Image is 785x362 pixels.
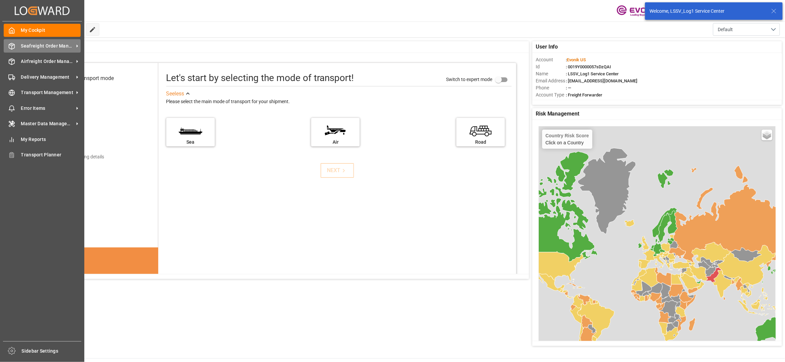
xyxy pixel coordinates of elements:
[4,24,81,37] a: My Cockpit
[21,136,81,143] span: My Reports
[566,57,586,62] span: :
[536,43,558,51] span: User Info
[536,77,566,84] span: Email Address
[536,110,580,118] span: Risk Management
[4,133,81,146] a: My Reports
[566,92,602,97] span: : Freight Forwarder
[545,133,589,145] div: Click on a Country
[536,84,566,91] span: Phone
[21,105,74,112] span: Error Items
[62,153,104,160] div: Add shipping details
[446,77,492,82] span: Switch to expert mode
[536,63,566,70] span: Id
[545,133,589,138] h4: Country Risk Score
[21,89,74,96] span: Transport Management
[315,139,356,146] div: Air
[166,71,354,85] div: Let's start by selecting the mode of transport!
[22,348,82,355] span: Sidebar Settings
[4,148,81,161] a: Transport Planner
[166,90,184,98] div: See less
[718,26,733,33] span: Default
[617,5,660,17] img: Evonik-brand-mark-Deep-Purple-RGB.jpeg_1700498283.jpeg
[536,70,566,77] span: Name
[650,8,765,15] div: Welcome, LSSV_Log1 Service Center
[762,130,772,140] a: Layers
[567,57,586,62] span: Evonik US
[21,74,74,81] span: Delivery Management
[21,151,81,158] span: Transport Planner
[536,91,566,98] span: Account Type
[566,78,637,83] span: : [EMAIL_ADDRESS][DOMAIN_NAME]
[321,163,354,178] button: NEXT
[327,166,347,174] div: NEXT
[62,74,114,82] div: Select transport mode
[566,64,611,69] span: : 0019Y0000057sDzQAI
[170,139,211,146] div: Sea
[39,271,158,285] div: DID YOU KNOW?
[166,98,512,106] div: Please select the main mode of transport for your shipment.
[536,56,566,63] span: Account
[713,23,780,36] button: open menu
[21,43,74,50] span: Seafreight Order Management
[460,139,502,146] div: Road
[566,71,619,76] span: : LSSV_Log1 Service Center
[566,85,571,90] span: : —
[21,58,74,65] span: Airfreight Order Management
[21,120,74,127] span: Master Data Management
[21,27,81,34] span: My Cockpit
